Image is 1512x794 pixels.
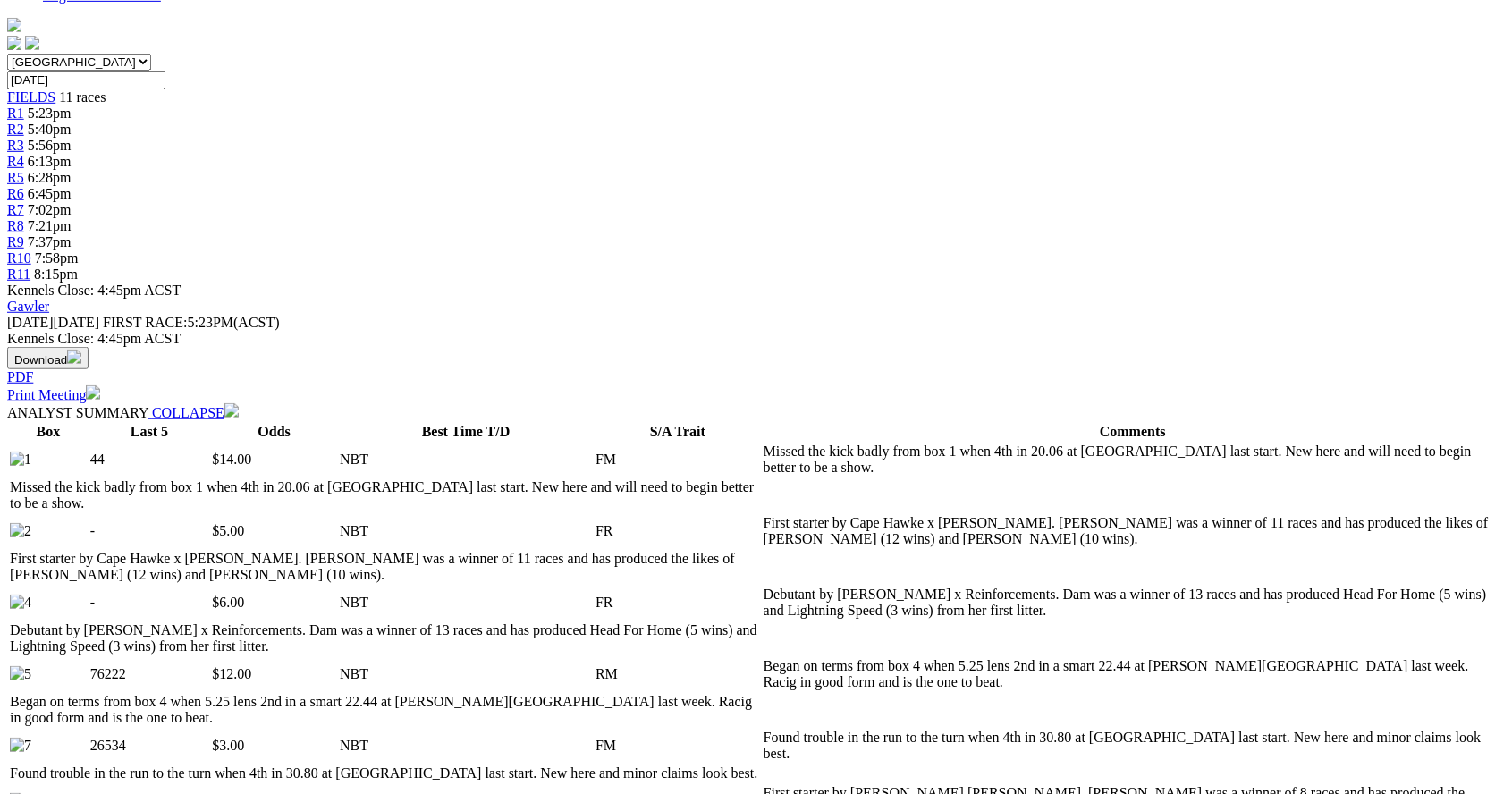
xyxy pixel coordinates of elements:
span: 5:23pm [28,106,72,121]
span: $3.00 [212,738,244,753]
a: R7 [7,202,24,217]
a: PDF [7,369,33,384]
a: FIELDS [7,89,55,105]
a: R5 [7,170,24,185]
span: 6:28pm [28,170,72,185]
input: Select date [7,71,165,89]
span: 11 races [59,89,106,105]
td: RM [595,657,761,691]
div: Download [7,369,1505,385]
td: Began on terms from box 4 when 5.25 lens 2nd in a smart 22.44 at [PERSON_NAME][GEOGRAPHIC_DATA] l... [763,657,1503,691]
a: R6 [7,186,24,201]
span: 7:21pm [28,218,72,233]
a: R11 [7,266,30,282]
a: R8 [7,218,24,233]
img: 2 [10,523,31,539]
td: Found trouble in the run to the turn when 4th in 30.80 at [GEOGRAPHIC_DATA] last start. New here ... [763,729,1503,763]
td: 26534 [89,729,210,763]
span: FIRST RACE: [103,315,187,330]
img: 5 [10,666,31,682]
td: Found trouble in the run to the turn when 4th in 30.80 at [GEOGRAPHIC_DATA] last start. New here ... [9,764,761,782]
a: R1 [7,106,24,121]
td: 44 [89,443,210,477]
th: Best Time T/D [339,423,593,441]
a: R2 [7,122,24,137]
a: R10 [7,250,31,266]
img: facebook.svg [7,36,21,50]
a: Gawler [7,299,49,314]
img: printer.svg [86,385,100,400]
td: Began on terms from box 4 when 5.25 lens 2nd in a smart 22.44 at [PERSON_NAME][GEOGRAPHIC_DATA] l... [9,693,761,727]
span: 6:45pm [28,186,72,201]
span: 8:15pm [34,266,78,282]
span: [DATE] [7,315,54,330]
td: Debutant by [PERSON_NAME] x Reinforcements. Dam was a winner of 13 races and has produced Head Fo... [763,586,1503,620]
td: Missed the kick badly from box 1 when 4th in 20.06 at [GEOGRAPHIC_DATA] last start. New here and ... [9,478,761,512]
span: 7:58pm [35,250,79,266]
span: Kennels Close: 4:45pm ACST [7,283,181,298]
img: logo-grsa-white.png [7,18,21,32]
td: NBT [339,729,593,763]
td: Debutant by [PERSON_NAME] x Reinforcements. Dam was a winner of 13 races and has produced Head Fo... [9,621,761,655]
th: Comments [763,423,1503,441]
img: download.svg [67,350,81,364]
span: 7:37pm [28,234,72,249]
div: ANALYST SUMMARY [7,403,1505,421]
span: $12.00 [212,666,251,681]
td: NBT [339,586,593,620]
span: $14.00 [212,452,251,467]
td: NBT [339,657,593,691]
td: - [89,586,210,620]
div: Kennels Close: 4:45pm ACST [7,331,1505,347]
td: Missed the kick badly from box 1 when 4th in 20.06 at [GEOGRAPHIC_DATA] last start. New here and ... [763,443,1503,477]
span: $6.00 [212,595,244,610]
span: COLLAPSE [152,405,224,420]
th: S/A Trait [595,423,761,441]
a: R9 [7,234,24,249]
td: - [89,514,210,548]
th: Last 5 [89,423,210,441]
button: Download [7,347,89,369]
img: 4 [10,595,31,611]
th: Box [9,423,88,441]
a: Print Meeting [7,387,100,402]
span: 5:56pm [28,138,72,153]
img: twitter.svg [25,36,39,50]
a: COLLAPSE [148,405,239,420]
span: 5:23PM(ACST) [103,315,280,330]
span: 6:13pm [28,154,72,169]
td: First starter by Cape Hawke x [PERSON_NAME]. [PERSON_NAME] was a winner of 11 races and has produ... [763,514,1503,548]
td: FM [595,729,761,763]
span: [DATE] [7,315,99,330]
img: chevron-down-white.svg [224,403,239,418]
td: NBT [339,514,593,548]
td: 76222 [89,657,210,691]
td: FR [595,514,761,548]
span: 5:40pm [28,122,72,137]
td: FM [595,443,761,477]
a: R4 [7,154,24,169]
td: First starter by Cape Hawke x [PERSON_NAME]. [PERSON_NAME] was a winner of 11 races and has produ... [9,550,761,584]
img: 1 [10,452,31,468]
a: R3 [7,138,24,153]
td: FR [595,586,761,620]
th: Odds [211,423,337,441]
td: NBT [339,443,593,477]
img: 7 [10,738,31,754]
span: $5.00 [212,523,244,538]
span: 7:02pm [28,202,72,217]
